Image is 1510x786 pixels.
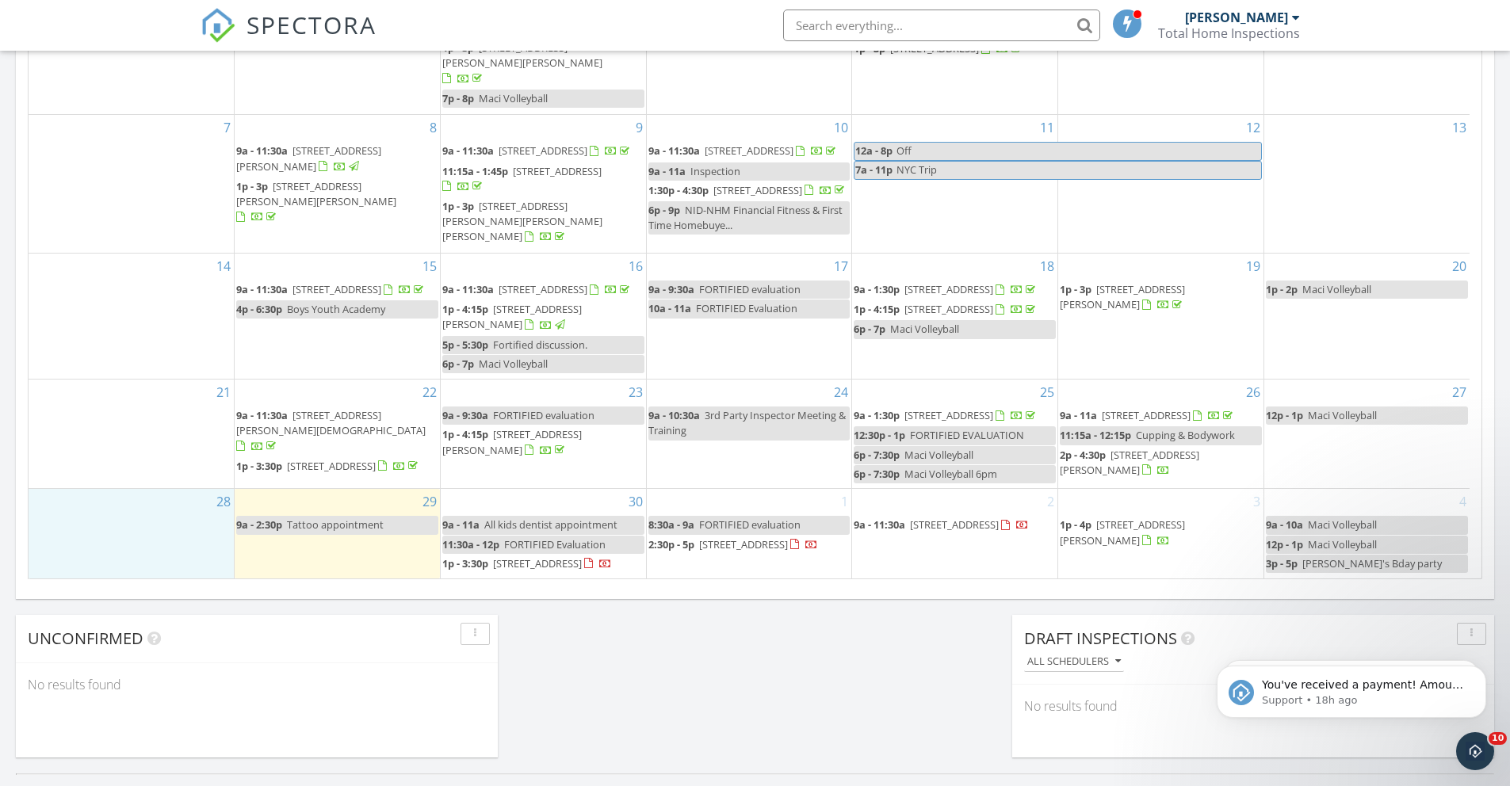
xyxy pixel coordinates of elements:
span: 9a - 11a [442,517,480,532]
a: 1p - 3:30p [STREET_ADDRESS] [442,555,644,574]
span: 2p - 4:30p [1060,448,1106,462]
a: 9a - 11a [STREET_ADDRESS] [1060,408,1236,422]
a: 1p - 4:15p [STREET_ADDRESS][PERSON_NAME] [442,300,644,334]
a: Go to September 22, 2025 [419,380,440,405]
td: Go to September 18, 2025 [852,254,1058,380]
span: 1p - 3:30p [236,459,282,473]
span: [STREET_ADDRESS] [493,556,582,570]
a: Go to September 7, 2025 [220,115,234,140]
a: 9a - 11:30a [STREET_ADDRESS] [854,517,1029,532]
td: Go to September 16, 2025 [440,254,646,380]
iframe: Intercom notifications message [1193,632,1510,743]
a: 9a - 11:30a [STREET_ADDRESS][PERSON_NAME] [236,143,381,173]
iframe: Intercom live chat [1456,732,1494,770]
span: 9a - 1:30p [854,408,900,422]
span: 2:30p - 5p [648,537,694,551]
td: Go to September 30, 2025 [440,489,646,578]
span: 1:30p - 4:30p [648,183,709,197]
span: 9a - 11:30a [442,282,494,296]
td: Go to October 3, 2025 [1058,489,1264,578]
a: 9a - 11:30a [STREET_ADDRESS] [442,143,633,158]
a: 1:30p - 4:30p [STREET_ADDRESS] [648,183,847,197]
span: [STREET_ADDRESS][PERSON_NAME] [1060,448,1199,477]
span: 9a - 11:30a [236,282,288,296]
span: 9a - 2:30p [236,517,282,532]
a: 1p - 3:30p [STREET_ADDRESS] [236,459,421,473]
a: Go to September 9, 2025 [633,115,646,140]
span: [STREET_ADDRESS] [499,282,587,296]
a: Go to September 8, 2025 [426,115,440,140]
span: 12:30p - 1p [854,428,905,442]
span: 9a - 11a [648,164,686,178]
span: FORTIFIED EVALUATION [910,428,1024,442]
span: [STREET_ADDRESS][PERSON_NAME] [442,427,582,456]
span: 9a - 10a [1266,517,1303,532]
span: 11:30a - 12p [442,537,499,551]
span: FORTIFIED evaluation [699,517,801,532]
a: Go to September 27, 2025 [1449,380,1470,405]
a: Go to September 12, 2025 [1243,115,1263,140]
a: 9a - 1:30p [STREET_ADDRESS] [854,406,1056,425]
span: 7p - 8p [442,91,474,105]
span: 9a - 11:30a [854,517,905,532]
span: 12p - 1p [1266,408,1303,422]
span: Boys Youth Academy [287,302,385,316]
span: Fortified discussion. [493,338,587,352]
td: Go to September 9, 2025 [440,115,646,254]
button: All schedulers [1024,651,1124,673]
td: Go to September 26, 2025 [1058,380,1264,489]
span: [STREET_ADDRESS] [513,164,602,178]
span: 6p - 7p [854,322,885,336]
span: FORTIFIED evaluation [493,408,594,422]
span: [STREET_ADDRESS] [292,282,381,296]
span: 4p - 6:30p [236,302,282,316]
a: Go to September 13, 2025 [1449,115,1470,140]
a: 9a - 11:30a [STREET_ADDRESS][PERSON_NAME] [236,142,438,176]
a: 1p - 3:30p [STREET_ADDRESS] [236,457,438,476]
span: [STREET_ADDRESS] [499,143,587,158]
span: 11:15a - 12:15p [1060,428,1131,442]
span: Off [896,143,912,158]
a: 9a - 11:30a [STREET_ADDRESS] [648,143,839,158]
span: 1p - 4p [1060,517,1091,532]
span: Maci Volleyball [1308,517,1377,532]
span: [STREET_ADDRESS] [904,408,993,422]
span: Maci Volleyball 6pm [904,467,997,481]
p: Message from Support, sent 18h ago [69,61,273,75]
span: Maci Volleyball [479,91,548,105]
td: Go to September 29, 2025 [235,489,441,578]
td: Go to October 4, 2025 [1263,489,1470,578]
span: [STREET_ADDRESS] [904,302,993,316]
span: NYC Trip [896,162,937,177]
span: Maci Volleyball [1308,408,1377,422]
a: 9a - 11:30a [STREET_ADDRESS] [854,516,1056,535]
a: 11:15a - 1:45p [STREET_ADDRESS] [442,164,602,193]
span: [STREET_ADDRESS][PERSON_NAME][PERSON_NAME][PERSON_NAME] [442,199,602,243]
span: Inspection [690,164,740,178]
td: Go to September 21, 2025 [29,380,235,489]
span: Unconfirmed [28,628,143,649]
td: Go to October 1, 2025 [646,489,852,578]
a: Go to October 4, 2025 [1456,489,1470,514]
a: Go to September 17, 2025 [831,254,851,279]
span: 9a - 11:30a [236,143,288,158]
td: Go to September 11, 2025 [852,115,1058,254]
a: 9a - 1:30p [STREET_ADDRESS] [854,408,1038,422]
a: 9a - 11:30a [STREET_ADDRESS][PERSON_NAME][DEMOGRAPHIC_DATA] [236,406,438,456]
a: 9a - 1:30p [STREET_ADDRESS] [854,282,1038,296]
td: Go to September 14, 2025 [29,254,235,380]
a: 9a - 11:30a [STREET_ADDRESS] [442,142,644,161]
span: Draft Inspections [1024,628,1177,649]
span: 9a - 10:30a [648,408,700,422]
a: 1p - 3p [STREET_ADDRESS][PERSON_NAME][PERSON_NAME] [236,177,438,227]
a: Go to September 11, 2025 [1037,115,1057,140]
span: Cupping & Bodywork [1136,428,1235,442]
span: 1p - 4:15p [442,302,488,316]
span: 9a - 11:30a [648,143,700,158]
a: 1p - 4:15p [STREET_ADDRESS] [854,302,1038,316]
a: Go to October 3, 2025 [1250,489,1263,514]
span: Maci Volleyball [479,357,548,371]
span: [STREET_ADDRESS][PERSON_NAME][PERSON_NAME] [442,40,602,70]
a: 1p - 4:15p [STREET_ADDRESS][PERSON_NAME] [442,427,582,456]
a: Go to September 20, 2025 [1449,254,1470,279]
